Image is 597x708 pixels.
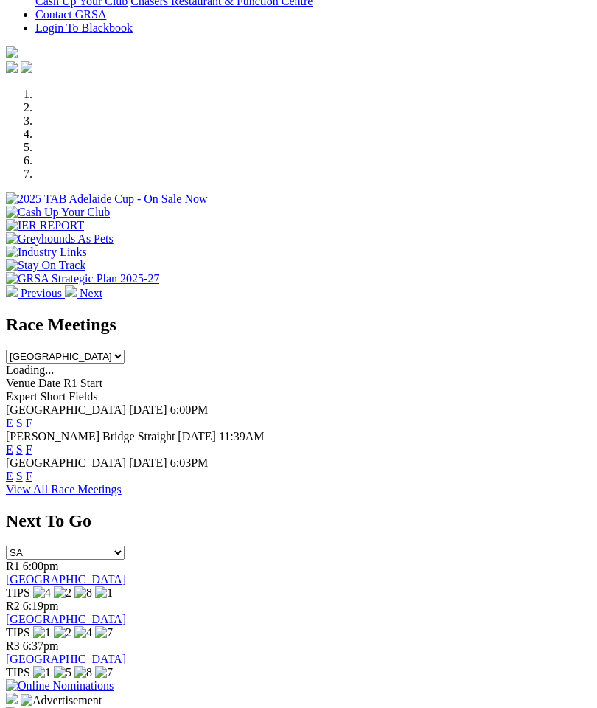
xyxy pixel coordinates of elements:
[6,457,126,469] span: [GEOGRAPHIC_DATA]
[26,443,32,456] a: F
[6,390,38,403] span: Expert
[6,417,13,429] a: E
[6,626,30,639] span: TIPS
[23,639,59,652] span: 6:37pm
[38,377,60,389] span: Date
[16,470,23,482] a: S
[16,443,23,456] a: S
[65,287,102,299] a: Next
[6,639,20,652] span: R3
[54,666,71,679] img: 5
[6,315,591,335] h2: Race Meetings
[219,430,265,442] span: 11:39AM
[6,403,126,416] span: [GEOGRAPHIC_DATA]
[6,287,65,299] a: Previous
[6,232,114,246] img: Greyhounds As Pets
[6,560,20,572] span: R1
[23,600,59,612] span: 6:19pm
[6,693,18,704] img: 15187_Greyhounds_GreysPlayCentral_Resize_SA_WebsiteBanner_300x115_2025.jpg
[69,390,97,403] span: Fields
[6,653,126,665] a: [GEOGRAPHIC_DATA]
[6,206,110,219] img: Cash Up Your Club
[95,666,113,679] img: 7
[6,430,175,442] span: [PERSON_NAME] Bridge Straight
[16,417,23,429] a: S
[63,377,102,389] span: R1 Start
[6,613,126,625] a: [GEOGRAPHIC_DATA]
[74,666,92,679] img: 8
[6,192,208,206] img: 2025 TAB Adelaide Cup - On Sale Now
[21,694,102,707] img: Advertisement
[26,417,32,429] a: F
[6,46,18,58] img: logo-grsa-white.png
[6,219,84,232] img: IER REPORT
[54,586,71,600] img: 2
[41,390,66,403] span: Short
[54,626,71,639] img: 2
[129,457,167,469] span: [DATE]
[21,287,62,299] span: Previous
[170,457,209,469] span: 6:03PM
[6,272,159,285] img: GRSA Strategic Plan 2025-27
[6,573,126,586] a: [GEOGRAPHIC_DATA]
[170,403,209,416] span: 6:00PM
[6,377,35,389] span: Venue
[129,403,167,416] span: [DATE]
[74,586,92,600] img: 8
[6,511,591,531] h2: Next To Go
[6,61,18,73] img: facebook.svg
[65,285,77,297] img: chevron-right-pager-white.svg
[33,666,51,679] img: 1
[6,285,18,297] img: chevron-left-pager-white.svg
[95,626,113,639] img: 7
[33,626,51,639] img: 1
[6,666,30,678] span: TIPS
[26,470,32,482] a: F
[6,586,30,599] span: TIPS
[6,259,85,272] img: Stay On Track
[6,600,20,612] span: R2
[21,61,32,73] img: twitter.svg
[6,470,13,482] a: E
[6,679,114,693] img: Online Nominations
[33,586,51,600] img: 4
[178,430,216,442] span: [DATE]
[95,586,113,600] img: 1
[6,246,87,259] img: Industry Links
[23,560,59,572] span: 6:00pm
[6,483,122,496] a: View All Race Meetings
[80,287,102,299] span: Next
[74,626,92,639] img: 4
[6,364,54,376] span: Loading...
[35,8,106,21] a: Contact GRSA
[35,21,133,34] a: Login To Blackbook
[6,443,13,456] a: E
